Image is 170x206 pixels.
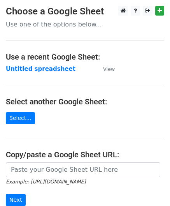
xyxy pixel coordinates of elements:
a: Untitled spreadsheet [6,65,75,72]
a: Select... [6,112,35,124]
h4: Use a recent Google Sheet: [6,52,164,62]
a: View [95,65,115,72]
h3: Choose a Google Sheet [6,6,164,17]
h4: Copy/paste a Google Sheet URL: [6,150,164,159]
input: Next [6,194,26,206]
h4: Select another Google Sheet: [6,97,164,106]
p: Use one of the options below... [6,20,164,28]
small: View [103,66,115,72]
small: Example: [URL][DOMAIN_NAME] [6,179,86,185]
input: Paste your Google Sheet URL here [6,162,160,177]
